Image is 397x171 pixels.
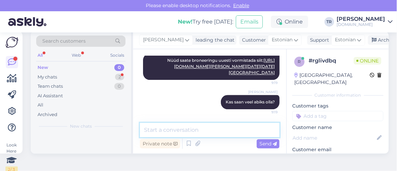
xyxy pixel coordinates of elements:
div: Request email [292,153,332,162]
a: [PERSON_NAME][DOMAIN_NAME] [337,16,393,27]
span: [PERSON_NAME] [248,89,278,95]
div: New [38,64,48,71]
span: 9:19 [252,110,278,115]
div: Private note [140,139,180,148]
div: 0 [114,83,124,90]
span: New chats [70,123,92,129]
b: New! [178,18,193,25]
div: Team chats [38,83,63,90]
div: [DOMAIN_NAME] [337,22,385,27]
div: Online [271,16,308,28]
div: 0 [114,64,124,71]
span: Estonian [272,36,293,44]
span: Search customers [42,38,86,45]
div: leading the chat [193,37,235,44]
div: Customer [239,37,266,44]
div: [PERSON_NAME] [337,16,385,22]
span: [PERSON_NAME] [143,36,184,44]
span: r [298,59,301,64]
div: Support [307,37,329,44]
div: All [38,102,43,109]
span: Estonian [335,36,356,44]
p: Customer tags [292,102,383,110]
img: Askly Logo [5,37,18,48]
div: [GEOGRAPHIC_DATA], [GEOGRAPHIC_DATA] [294,72,370,86]
p: Customer name [292,124,383,131]
p: Customer email [292,146,383,153]
input: Add a tag [292,111,383,121]
div: AI Assistant [38,92,63,99]
span: Send [259,141,277,147]
div: # rglivdbq [309,57,354,65]
span: 9:19 [252,80,278,85]
div: My chats [38,74,57,81]
span: Kas saan veel abiks olla? [226,99,275,104]
div: Web [71,51,83,60]
span: Nüüd saate broneeringu uuesti vormistada siit: [167,58,275,75]
div: Socials [109,51,126,60]
div: All [36,51,44,60]
a: [URL][DOMAIN_NAME][PERSON_NAME][DATE][DATE][GEOGRAPHIC_DATA] [174,58,275,75]
div: 2 [115,74,124,81]
input: Add name [293,134,375,142]
div: TR [325,17,334,27]
span: Enable [231,2,251,9]
div: Archived [38,111,57,118]
div: Customer information [292,92,383,98]
span: Online [354,57,381,65]
div: Try free [DATE]: [178,18,233,26]
button: Emails [236,15,263,28]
